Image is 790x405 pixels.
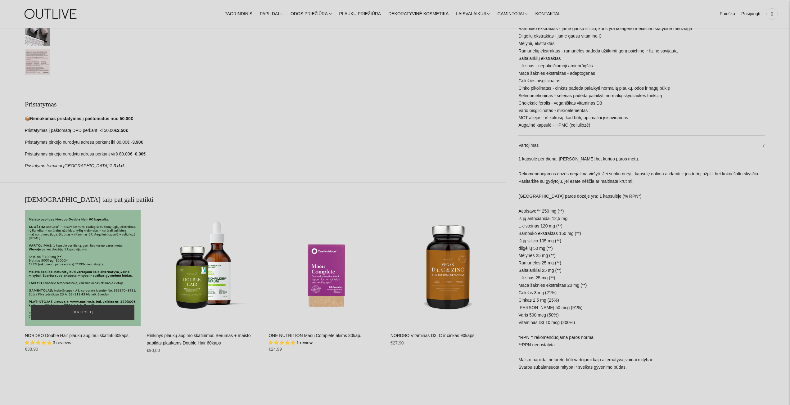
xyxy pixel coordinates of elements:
[31,305,134,320] button: Į krepšelį
[25,127,506,134] p: Pristatymas į paštomatą DPD perkant iki 50.00€
[224,7,252,21] a: PAGRINDINIS
[260,7,283,21] a: PAPILDAI
[25,333,130,338] a: NORDBO Double Hair plaukų augimui skatinti 60kaps.
[269,347,282,352] span: €24,99
[110,163,125,168] strong: 1-3 d.d.
[269,333,361,338] a: ONE NUTRITION Macu Complete akims 30kap.
[390,340,404,345] span: €27,90
[518,155,765,377] div: 1 kapsulė per dieną, [PERSON_NAME] bet kuriuo paros metu. Rekomenduojamos dozės negalima viršyti....
[25,100,506,109] h2: Pristatymas
[390,210,506,326] a: NORDBO Vitaminas D3, C ir cinkas 90kaps.
[518,136,765,155] a: Vartojimas
[720,7,735,21] a: Paieška
[388,7,449,21] a: DEKORATYVINĖ KOSMETIKA
[25,210,141,326] a: NORDBO Double Hair plaukų augimui skatinti 60kaps.
[25,139,506,146] p: Pristatymas pirkėjo nurodytu adresu perkant iki 80.00€ -
[25,49,50,74] button: Translation missing: en.general.accessibility.image_thumbail
[339,7,381,21] a: PLAUKŲ PRIEŽIŪRA
[135,151,146,156] strong: 0.00€
[768,10,776,18] span: 0
[296,340,313,345] span: 1 review
[25,115,506,123] p: 📦
[147,210,263,326] a: Rinkinys plaukų augimo skatinimui: Serumas + maisto papildai plaukams Double Hair 60kaps
[72,309,94,315] span: Į krepšelį
[25,195,506,204] h2: [DEMOGRAPHIC_DATA] taip pat gali patikti
[147,348,160,353] span: €90,00
[132,140,143,145] strong: 3.90€
[147,333,251,345] a: Rinkinys plaukų augimo skatinimui: Serumas + maisto papildai plaukams Double Hair 60kaps
[741,7,760,21] a: Prisijungti
[291,7,332,21] a: ODOS PRIEŽIŪRA
[25,151,506,158] p: Pristatymas pirkėjo nurodytu adresu perkant virš 80.00€ -
[535,7,559,21] a: KONTAKTAI
[766,7,778,21] a: 0
[269,210,384,326] a: ONE NUTRITION Macu Complete akims 30kap.
[25,20,50,46] button: Translation missing: en.general.accessibility.image_thumbail
[269,340,296,345] span: 5.00 stars
[30,116,133,121] strong: Nemokamas pristatymas į paštomatus nuo 50.00€
[12,3,90,25] img: OUTLIVE
[390,333,476,338] a: NORDBO Vitaminas D3, C ir cinkas 90kaps.
[518,3,765,135] div: Actrisave™ - sinergetinis juodųjų ryžių ir opuncijų žiedų kompleksas, kurio poveikis plaukų stori...
[25,347,38,352] span: €38,90
[117,128,128,133] strong: 2.50€
[25,163,110,168] em: Pristatymo terminai [GEOGRAPHIC_DATA]:
[456,7,490,21] a: LAISVALAIKIUI
[497,7,528,21] a: GAMINTOJAI
[25,340,53,345] span: 5.00 stars
[53,340,71,345] span: 3 reviews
